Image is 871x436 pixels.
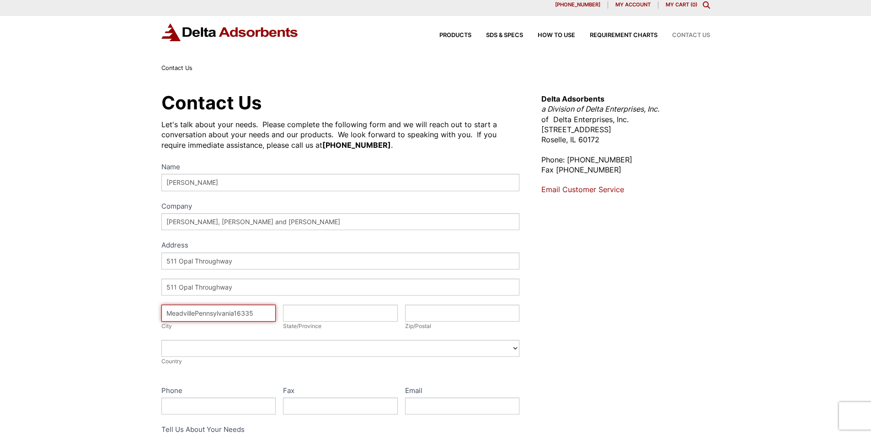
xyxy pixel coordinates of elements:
div: Let's talk about your needs. Please complete the following form and we will reach out to start a ... [161,119,520,150]
label: Email [405,385,520,398]
span: SDS & SPECS [486,32,523,38]
em: a Division of Delta Enterprises, Inc. [541,104,659,113]
label: Fax [283,385,398,398]
label: Name [161,161,520,174]
span: 0 [692,1,695,8]
a: How to Use [523,32,575,38]
strong: Delta Adsorbents [541,94,604,103]
img: Delta Adsorbents [161,23,299,41]
label: Company [161,200,520,214]
div: State/Province [283,322,398,331]
div: Zip/Postal [405,322,520,331]
span: Contact Us [672,32,710,38]
div: Country [161,357,520,366]
div: Toggle Modal Content [703,1,710,9]
a: Email Customer Service [541,185,624,194]
a: Requirement Charts [575,32,657,38]
span: Products [439,32,471,38]
a: Contact Us [657,32,710,38]
strong: [PHONE_NUMBER] [322,140,391,150]
div: City [161,322,276,331]
span: My account [615,2,651,7]
span: Requirement Charts [590,32,657,38]
a: My account [608,1,658,9]
label: Phone [161,385,276,398]
span: How to Use [538,32,575,38]
a: Products [425,32,471,38]
span: Contact Us [161,65,192,71]
h1: Contact Us [161,94,520,112]
span: [PHONE_NUMBER] [555,2,600,7]
a: SDS & SPECS [471,32,523,38]
p: Phone: [PHONE_NUMBER] Fax [PHONE_NUMBER] [541,155,710,175]
p: of Delta Enterprises, Inc. [STREET_ADDRESS] Roselle, IL 60172 [541,94,710,145]
a: My Cart (0) [666,1,697,8]
div: Address [161,239,520,253]
a: [PHONE_NUMBER] [548,1,608,9]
